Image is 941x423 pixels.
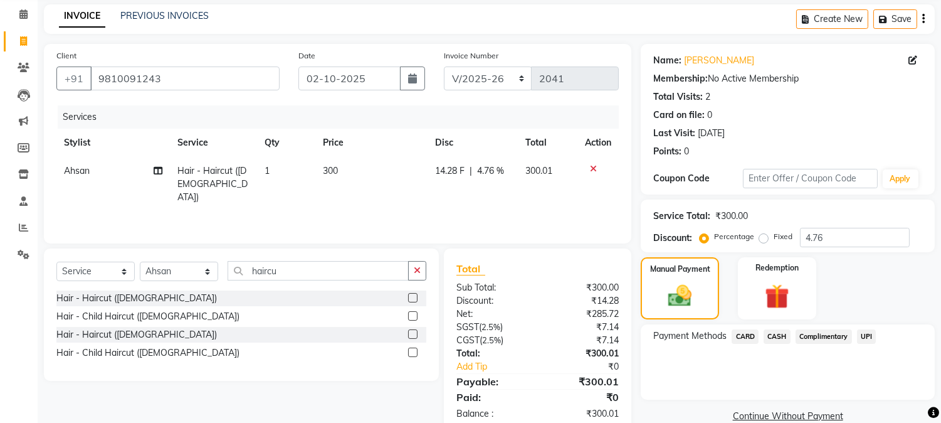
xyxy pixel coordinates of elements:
[715,210,748,223] div: ₹300.00
[577,129,619,157] th: Action
[482,335,501,345] span: 2.5%
[456,335,480,346] span: CGST
[323,165,338,176] span: 300
[177,165,248,203] span: Hair - Haircut ([DEMOGRAPHIC_DATA])
[538,294,629,308] div: ₹14.28
[774,231,792,242] label: Fixed
[58,105,628,129] div: Services
[857,329,876,344] span: UPI
[755,262,799,274] label: Redemption
[757,281,797,312] img: _gift.svg
[653,172,743,185] div: Coupon Code
[456,262,485,276] span: Total
[428,129,518,157] th: Disc
[447,347,538,360] div: Total:
[714,231,754,242] label: Percentage
[538,321,629,334] div: ₹7.14
[796,9,868,29] button: Create New
[525,165,552,176] span: 300.01
[56,67,92,90] button: +91
[447,334,538,347] div: ( )
[56,346,239,360] div: Hair - Child Haircut ([DEMOGRAPHIC_DATA])
[661,282,698,309] img: _cash.svg
[643,410,932,423] a: Continue Without Payment
[732,329,759,344] span: CARD
[653,72,922,85] div: No Active Membership
[56,129,170,157] th: Stylist
[538,281,629,294] div: ₹300.00
[481,322,500,332] span: 2.5%
[90,67,280,90] input: Search by Name/Mobile/Email/Code
[538,334,629,347] div: ₹7.14
[315,129,428,157] th: Price
[653,210,710,223] div: Service Total:
[743,169,877,188] input: Enter Offer / Coupon Code
[705,90,710,104] div: 2
[873,9,917,29] button: Save
[653,72,708,85] div: Membership:
[59,5,105,28] a: INVOICE
[653,127,695,140] div: Last Visit:
[447,321,538,334] div: ( )
[538,390,629,405] div: ₹0
[538,347,629,360] div: ₹300.01
[653,145,681,158] div: Points:
[538,407,629,420] div: ₹300.01
[56,50,76,62] label: Client
[120,10,209,21] a: PREVIOUS INVOICES
[653,329,727,343] span: Payment Methods
[684,145,689,158] div: 0
[698,127,725,140] div: [DATE]
[707,109,712,122] div: 0
[265,165,270,176] span: 1
[684,54,754,67] a: [PERSON_NAME]
[650,264,710,275] label: Manual Payment
[56,328,217,341] div: Hair - Haircut ([DEMOGRAPHIC_DATA])
[553,360,629,373] div: ₹0
[447,281,538,294] div: Sub Total:
[298,50,315,62] label: Date
[447,360,553,373] a: Add Tip
[56,310,239,323] div: Hair - Child Haircut ([DEMOGRAPHIC_DATA])
[56,292,217,305] div: Hair - Haircut ([DEMOGRAPHIC_DATA])
[64,165,90,176] span: Ahsan
[653,109,705,122] div: Card on file:
[653,232,692,245] div: Discount:
[538,374,629,389] div: ₹300.01
[444,50,498,62] label: Invoice Number
[477,164,504,178] span: 4.76 %
[764,329,791,344] span: CASH
[447,407,538,420] div: Balance :
[883,169,918,188] button: Apply
[447,390,538,405] div: Paid:
[653,54,681,67] div: Name:
[170,129,257,157] th: Service
[456,321,479,333] span: SGST
[447,374,538,389] div: Payable:
[257,129,315,157] th: Qty
[228,261,409,281] input: Search or Scan
[435,164,465,178] span: 14.28 F
[653,90,703,104] div: Total Visits:
[447,294,538,308] div: Discount:
[470,164,472,178] span: |
[796,329,852,344] span: Complimentary
[447,308,538,321] div: Net:
[538,308,629,321] div: ₹285.72
[518,129,577,157] th: Total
